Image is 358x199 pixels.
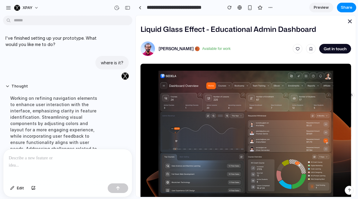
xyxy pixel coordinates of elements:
span: Get in touch [188,32,211,35]
button: 65 [205,78,217,90]
a: Like this shot [157,29,167,38]
button: Edit [7,183,27,193]
button: Share [337,3,356,12]
h1: Liquid Glass Effect - Educational Admin Dashboard [5,10,215,18]
p: where is it? [101,60,123,66]
img: Rakibul 🏀 [5,26,19,41]
div: Working on refining navigation elements to enhance user interaction with the interface, emphasizi... [5,91,106,193]
span: Share [341,5,352,11]
a: Preview [309,3,333,12]
span: Edit [17,185,24,191]
a: Save shot [170,29,180,38]
span: XPAY [23,5,32,11]
a: [PERSON_NAME] 🏀 [23,31,64,36]
button: XPAY [12,3,42,13]
p: I've finished setting up your prototype. What would you like me to do? [5,35,106,47]
span: Preview [314,5,329,11]
button: Available for work [66,31,95,35]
